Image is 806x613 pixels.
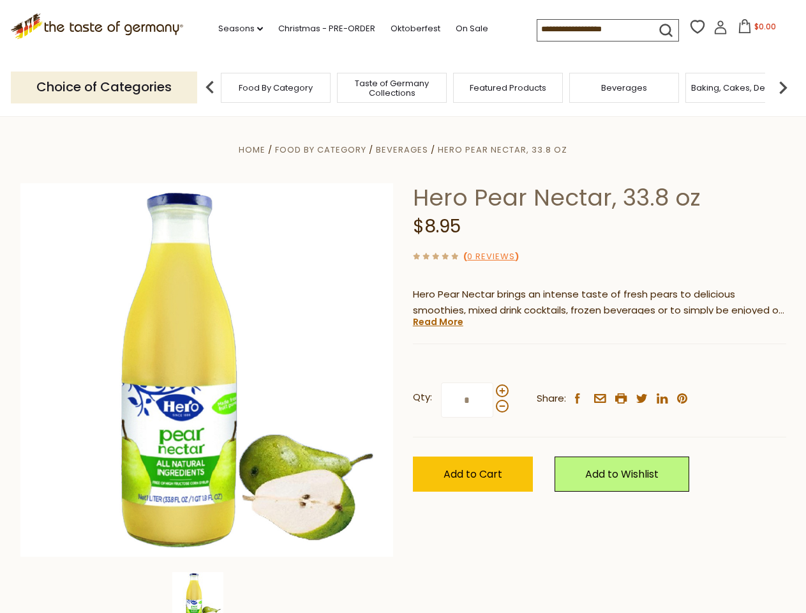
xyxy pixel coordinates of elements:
[413,315,463,328] a: Read More
[438,144,567,156] a: Hero Pear Nectar, 33.8 oz
[467,250,515,264] a: 0 Reviews
[413,457,533,492] button: Add to Cart
[275,144,366,156] a: Food By Category
[11,72,197,103] p: Choice of Categories
[754,21,776,32] span: $0.00
[413,287,786,319] p: Hero Pear Nectar brings an intense taste of fresh pears to delicious smoothies, mixed drink cockt...
[239,144,265,156] a: Home
[537,391,566,407] span: Share:
[413,214,461,239] span: $8.95
[20,183,394,557] img: Hero Pear Nectar, 33.8 oz
[456,22,488,36] a: On Sale
[239,83,313,93] a: Food By Category
[413,390,432,405] strong: Qty:
[555,457,689,492] a: Add to Wishlist
[391,22,440,36] a: Oktoberfest
[691,83,790,93] a: Baking, Cakes, Desserts
[463,250,519,262] span: ( )
[341,79,443,98] a: Taste of Germany Collections
[444,467,502,481] span: Add to Cart
[376,144,428,156] a: Beverages
[197,75,223,100] img: previous arrow
[218,22,263,36] a: Seasons
[601,83,647,93] a: Beverages
[278,22,375,36] a: Christmas - PRE-ORDER
[770,75,796,100] img: next arrow
[413,183,786,212] h1: Hero Pear Nectar, 33.8 oz
[730,19,784,38] button: $0.00
[470,83,546,93] a: Featured Products
[441,382,493,418] input: Qty:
